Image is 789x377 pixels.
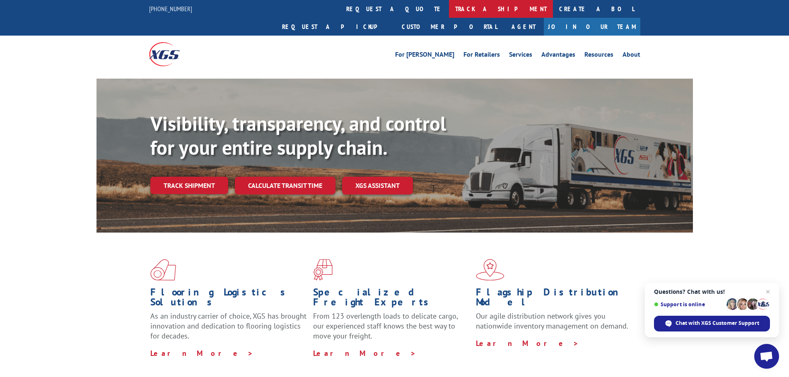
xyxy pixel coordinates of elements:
[342,177,413,195] a: XGS ASSISTANT
[313,348,416,358] a: Learn More >
[150,287,307,311] h1: Flooring Logistics Solutions
[150,177,228,194] a: Track shipment
[463,51,500,60] a: For Retailers
[676,319,759,327] span: Chat with XGS Customer Support
[396,18,503,36] a: Customer Portal
[150,110,446,160] b: Visibility, transparency, and control for your entire supply chain.
[276,18,396,36] a: Request a pickup
[654,288,770,295] span: Questions? Chat with us!
[754,344,779,369] a: Open chat
[313,287,470,311] h1: Specialized Freight Experts
[313,311,470,348] p: From 123 overlength loads to delicate cargo, our experienced staff knows the best way to move you...
[476,311,628,331] span: Our agile distribution network gives you nationwide inventory management on demand.
[235,177,335,195] a: Calculate transit time
[150,348,253,358] a: Learn More >
[313,259,333,281] img: xgs-icon-focused-on-flooring-red
[476,339,579,348] a: Learn More >
[476,287,632,311] h1: Flagship Distribution Model
[544,18,640,36] a: Join Our Team
[654,316,770,331] span: Chat with XGS Customer Support
[150,311,306,341] span: As an industry carrier of choice, XGS has brought innovation and dedication to flooring logistics...
[150,259,176,281] img: xgs-icon-total-supply-chain-intelligence-red
[149,5,192,13] a: [PHONE_NUMBER]
[395,51,454,60] a: For [PERSON_NAME]
[623,51,640,60] a: About
[541,51,575,60] a: Advantages
[509,51,532,60] a: Services
[584,51,613,60] a: Resources
[476,259,504,281] img: xgs-icon-flagship-distribution-model-red
[654,301,724,307] span: Support is online
[503,18,544,36] a: Agent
